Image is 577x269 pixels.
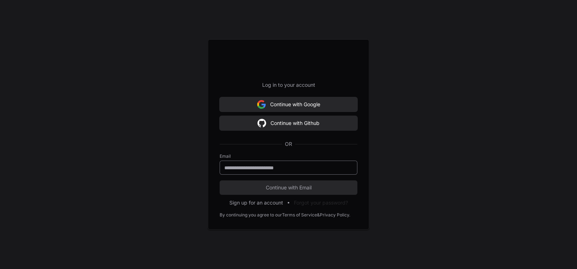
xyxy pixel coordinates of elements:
[220,153,357,159] label: Email
[282,212,317,218] a: Terms of Service
[257,116,266,130] img: Sign in with google
[220,97,357,112] button: Continue with Google
[282,140,295,148] span: OR
[257,97,266,112] img: Sign in with google
[294,199,348,206] button: Forgot your password?
[317,212,320,218] div: &
[220,180,357,195] button: Continue with Email
[229,199,283,206] button: Sign up for an account
[220,116,357,130] button: Continue with Github
[220,184,357,191] span: Continue with Email
[220,81,357,89] p: Log in to your account
[320,212,350,218] a: Privacy Policy.
[220,212,282,218] div: By continuing you agree to our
